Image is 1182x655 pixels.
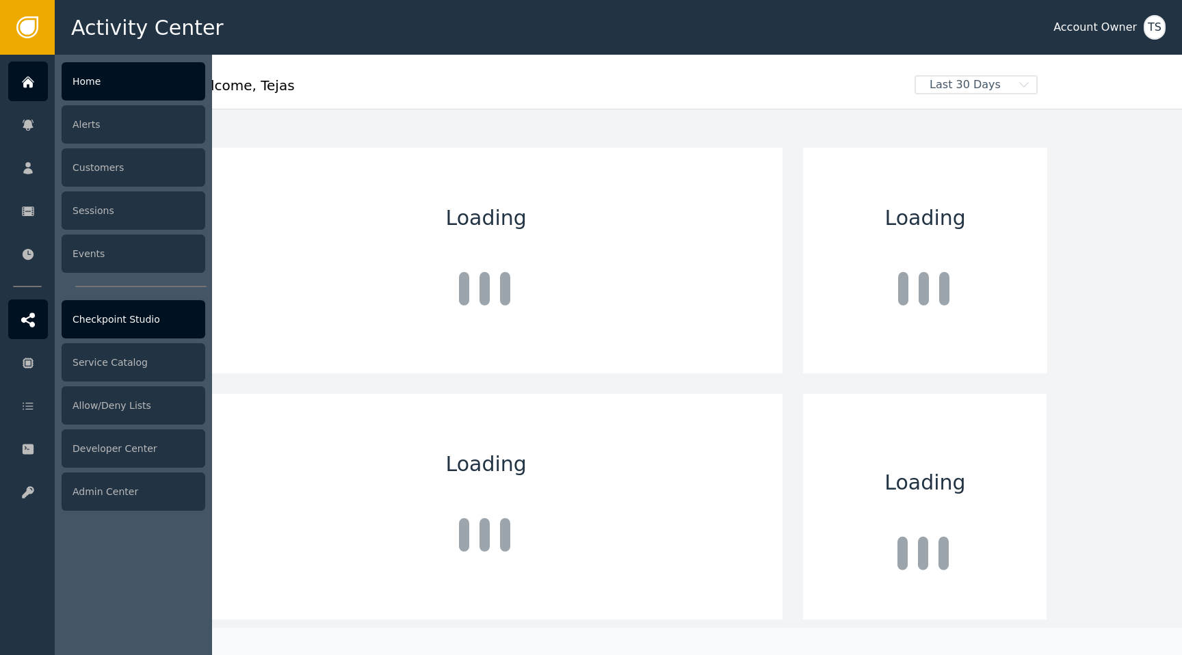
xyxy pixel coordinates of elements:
div: Customers [62,148,205,187]
span: Loading [446,449,527,479]
a: Customers [8,148,205,187]
div: Checkpoint Studio [62,300,205,338]
span: Loading [884,467,965,498]
button: Last 30 Days [905,75,1047,94]
a: Sessions [8,191,205,230]
button: TS [1144,15,1166,40]
span: Last 30 Days [916,77,1014,93]
a: Checkpoint Studio [8,299,205,339]
span: Activity Center [71,12,224,43]
a: Allow/Deny Lists [8,386,205,425]
span: Loading [446,202,527,233]
div: Account Owner [1053,19,1137,36]
a: Home [8,62,205,101]
div: Events [62,235,205,273]
div: Admin Center [62,472,205,511]
span: Loading [885,202,966,233]
div: Alerts [62,105,205,144]
a: Admin Center [8,472,205,511]
div: Allow/Deny Lists [62,386,205,425]
div: Service Catalog [62,343,205,382]
div: Sessions [62,191,205,230]
a: Developer Center [8,429,205,468]
div: Welcome , Tejas [189,75,905,105]
div: Home [62,62,205,101]
a: Service Catalog [8,343,205,382]
a: Events [8,234,205,273]
div: Developer Center [62,429,205,468]
a: Alerts [8,105,205,144]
